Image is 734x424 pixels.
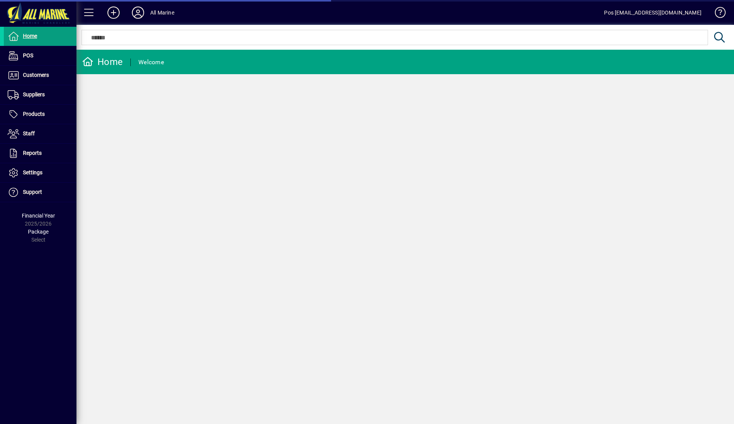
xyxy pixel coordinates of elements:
[138,56,164,68] div: Welcome
[4,66,76,85] a: Customers
[4,85,76,104] a: Suppliers
[23,150,42,156] span: Reports
[604,6,702,19] div: Pos [EMAIL_ADDRESS][DOMAIN_NAME]
[23,52,33,58] span: POS
[23,169,42,175] span: Settings
[4,183,76,202] a: Support
[150,6,174,19] div: All Marine
[4,46,76,65] a: POS
[4,105,76,124] a: Products
[4,124,76,143] a: Staff
[23,91,45,97] span: Suppliers
[126,6,150,19] button: Profile
[4,163,76,182] a: Settings
[101,6,126,19] button: Add
[22,213,55,219] span: Financial Year
[28,229,49,235] span: Package
[23,130,35,136] span: Staff
[23,72,49,78] span: Customers
[23,33,37,39] span: Home
[82,56,123,68] div: Home
[709,2,724,26] a: Knowledge Base
[23,189,42,195] span: Support
[4,144,76,163] a: Reports
[23,111,45,117] span: Products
